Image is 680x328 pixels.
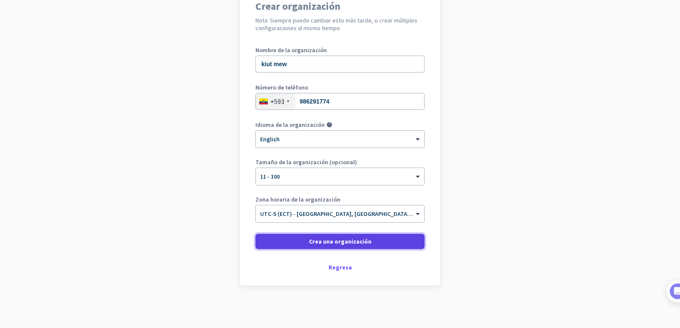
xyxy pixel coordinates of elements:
[255,159,425,165] label: Tamaño de la organización (opcional)
[255,196,425,202] label: Zona horaria de la organización
[326,122,332,128] i: help
[255,122,325,128] label: Idioma de la organización
[255,47,425,53] label: Nombre de la organización
[270,97,284,106] div: +593
[255,17,425,32] h2: Nota: Siempre puede cambiar esto más tarde, o crear múltiples configuraciones al mismo tiempo
[255,234,425,249] button: Crea una organización
[255,84,425,90] label: Número de teléfono
[255,56,425,73] input: ¿Cuál es el nombre de su empresa?
[309,237,371,246] span: Crea una organización
[255,264,425,270] div: Regresa
[255,93,425,110] input: 2-212-3456
[255,1,425,11] h1: Crear organización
